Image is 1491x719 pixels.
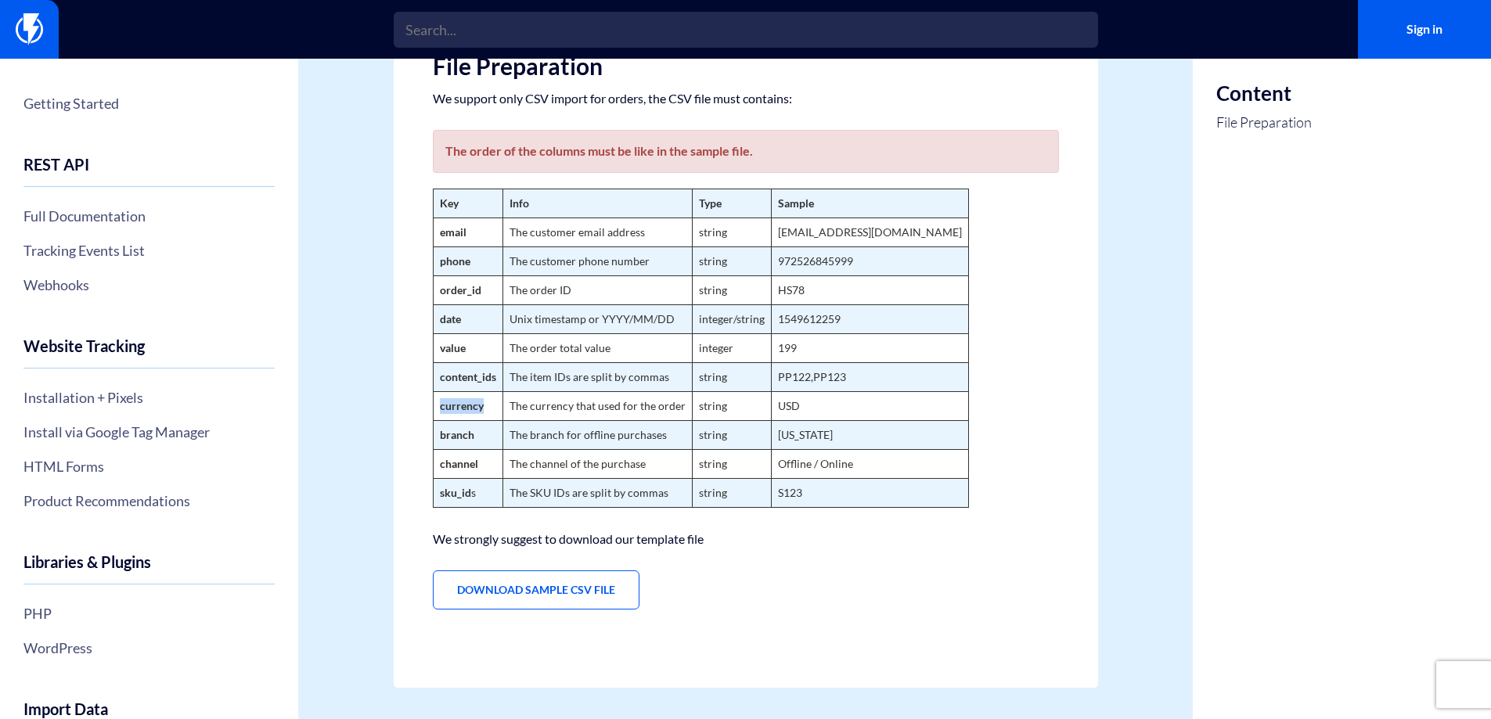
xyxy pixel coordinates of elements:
td: string [692,450,771,479]
td: 1549612259 [771,305,968,334]
h4: Website Tracking [23,337,275,368]
td: s [433,479,502,508]
a: Tracking Events List [23,237,275,264]
td: 972526845999 [771,247,968,276]
td: [EMAIL_ADDRESS][DOMAIN_NAME] [771,218,968,247]
a: Download Sample CSV File [433,570,639,609]
h2: File Preparation [433,53,1059,79]
a: Product Recommendations [23,487,275,514]
strong: currency [440,399,484,412]
td: USD [771,392,968,421]
strong: branch [440,428,474,441]
td: string [692,479,771,508]
td: HS78 [771,276,968,305]
td: string [692,392,771,421]
strong: date [440,312,461,325]
td: string [692,363,771,392]
strong: value [440,341,466,354]
td: The order ID [502,276,692,305]
td: string [692,218,771,247]
td: integer/string [692,305,771,334]
strong: Info [510,196,529,210]
td: S123 [771,479,968,508]
h3: Content [1216,82,1312,105]
strong: content_ids [440,370,496,383]
h4: Libraries & Plugins [23,553,275,584]
td: Offline / Online [771,450,968,479]
td: The channel of the purchase [502,450,692,479]
a: Install via Google Tag Manager [23,419,275,445]
td: PP122,PP123 [771,363,968,392]
strong: Type [699,196,722,210]
a: Webhooks [23,271,275,298]
td: string [692,421,771,450]
td: The customer email address [502,218,692,247]
strong: Key [440,196,459,210]
td: The order total value [502,334,692,363]
td: The SKU IDs are split by commas [502,479,692,508]
strong: channel [440,457,478,470]
a: Full Documentation [23,203,275,229]
strong: email [440,225,466,239]
a: HTML Forms [23,453,275,480]
strong: sku_id [440,486,471,499]
td: [US_STATE] [771,421,968,450]
a: Getting Started [23,90,275,117]
td: integer [692,334,771,363]
p: We strongly suggest to download our template file [433,531,1059,547]
a: Installation + Pixels [23,384,275,411]
a: File Preparation [1216,113,1312,133]
td: The currency that used for the order [502,392,692,421]
b: The order of the columns must be like in the sample file. [445,143,753,158]
p: We support only CSV import for orders, the CSV file must contains: [433,91,1059,106]
a: PHP [23,600,275,627]
a: WordPress [23,635,275,661]
td: The item IDs are split by commas [502,363,692,392]
input: Search... [394,12,1098,48]
strong: Sample [778,196,814,210]
td: string [692,276,771,305]
td: The customer phone number [502,247,692,276]
td: string [692,247,771,276]
h4: REST API [23,156,275,187]
td: Unix timestamp or YYYY/MM/DD [502,305,692,334]
strong: phone [440,254,470,268]
strong: order_id [440,283,481,297]
td: The branch for offline purchases [502,421,692,450]
td: 199 [771,334,968,363]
